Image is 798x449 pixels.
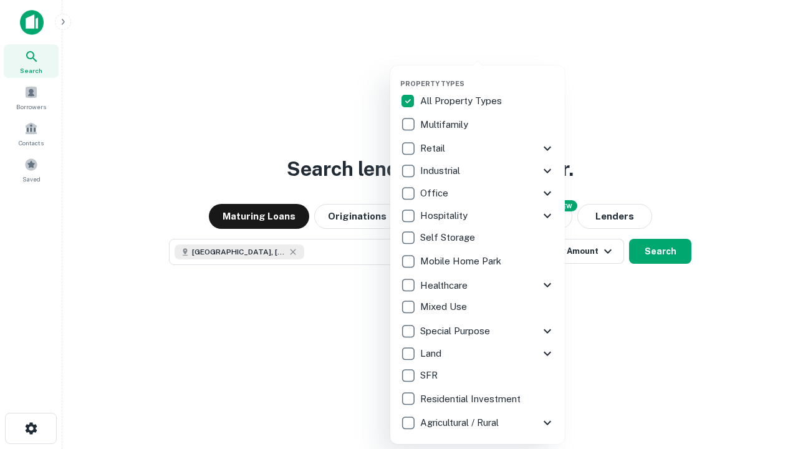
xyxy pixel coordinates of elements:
p: Agricultural / Rural [420,415,501,430]
p: Office [420,186,451,201]
p: SFR [420,368,440,383]
p: Hospitality [420,208,470,223]
div: Agricultural / Rural [400,412,555,434]
div: Office [400,182,555,205]
iframe: Chat Widget [736,349,798,409]
div: Retail [400,137,555,160]
div: Hospitality [400,205,555,227]
p: Multifamily [420,117,471,132]
p: All Property Types [420,94,504,109]
p: Residential Investment [420,392,523,407]
p: Mobile Home Park [420,254,504,269]
p: Retail [420,141,448,156]
div: Healthcare [400,274,555,296]
div: Land [400,342,555,365]
p: Healthcare [420,278,470,293]
p: Mixed Use [420,299,469,314]
p: Self Storage [420,230,478,245]
p: Special Purpose [420,324,493,339]
p: Land [420,346,444,361]
p: Industrial [420,163,463,178]
div: Industrial [400,160,555,182]
div: Special Purpose [400,320,555,342]
span: Property Types [400,80,464,87]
